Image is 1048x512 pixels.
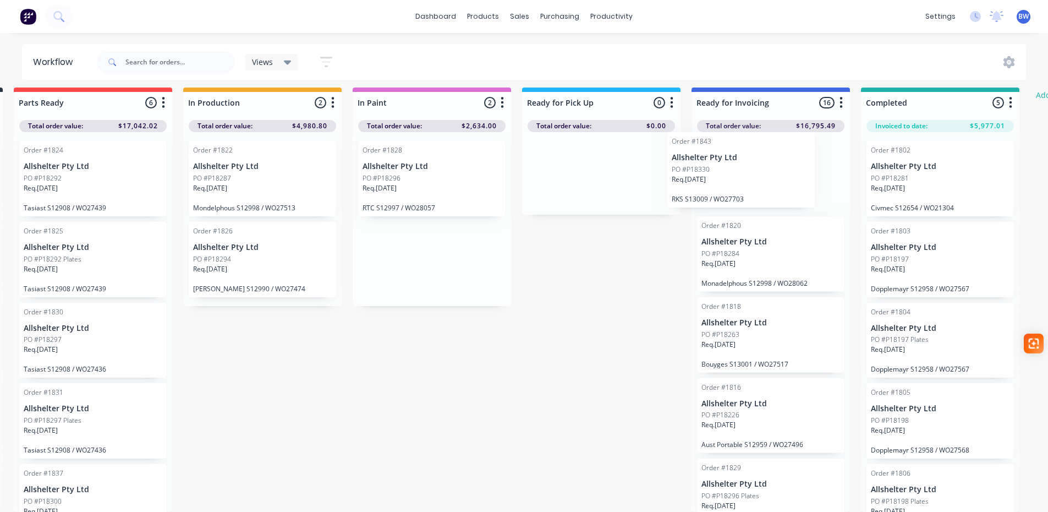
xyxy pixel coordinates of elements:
div: purchasing [535,8,585,25]
input: Enter column name… [696,97,805,108]
span: 0 [654,97,665,108]
span: $4,980.80 [292,121,327,131]
input: Search for orders... [125,51,234,73]
span: $5,977.01 [970,121,1005,131]
input: Enter column name… [19,97,127,108]
span: Invoiced to date: [875,121,928,131]
span: BW [1018,12,1029,21]
input: Enter column name… [527,97,635,108]
span: $16,795.49 [796,121,836,131]
span: Total order value: [536,121,591,131]
span: 16 [819,97,835,108]
span: $0.00 [646,121,666,131]
span: Total order value: [28,121,83,131]
span: 6 [145,97,157,108]
span: $2,634.00 [462,121,497,131]
span: Total order value: [706,121,761,131]
div: Workflow [33,56,78,69]
span: Views [252,56,273,68]
div: productivity [585,8,638,25]
a: dashboard [410,8,462,25]
div: settings [920,8,961,25]
input: Enter column name… [358,97,466,108]
img: Factory [20,8,36,25]
div: sales [504,8,535,25]
span: 2 [315,97,326,108]
span: Total order value: [367,121,422,131]
span: Total order value: [197,121,253,131]
span: 5 [992,97,1004,108]
input: Enter column name… [866,97,974,108]
span: 2 [484,97,496,108]
span: $17,042.02 [118,121,158,131]
div: products [462,8,504,25]
input: Enter column name… [188,97,297,108]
